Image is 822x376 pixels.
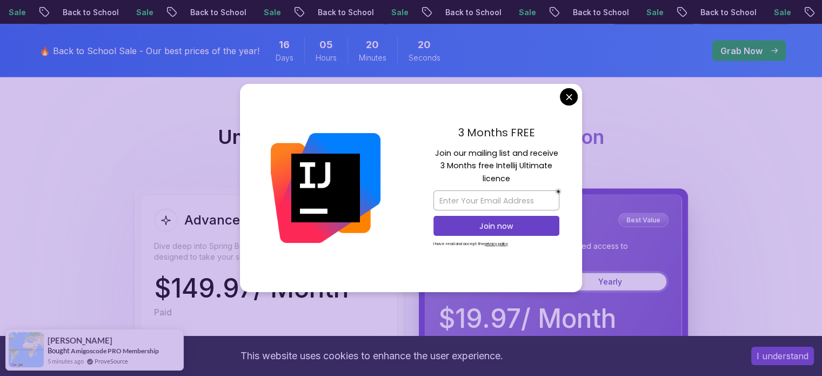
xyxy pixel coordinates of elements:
p: Back to School [435,7,508,18]
span: 16 Days [279,37,290,52]
p: Best Value [620,215,667,226]
span: 20 Minutes [366,37,379,52]
p: Sale [508,7,543,18]
span: Bought [48,346,70,355]
div: This website uses cookies to enhance the user experience. [8,344,735,368]
span: Seconds [409,52,440,63]
span: 20 Seconds [418,37,431,52]
span: 5 minutes ago [48,357,84,366]
h2: Unlimited Learning with [218,126,604,148]
span: [PERSON_NAME] [48,336,112,345]
p: Dive deep into Spring Boot with our advanced course, designed to take your skills from intermedia... [154,241,384,262]
span: Hours [316,52,337,63]
a: ProveSource [95,357,128,366]
a: Amigoscode PRO Membership [71,347,159,355]
span: Minutes [359,52,386,63]
p: Back to School [562,7,636,18]
button: Yearly [554,273,666,291]
p: $ 19.97 / Month [438,306,616,332]
h2: Advanced Spring Boot [184,212,324,229]
p: Sale [380,7,415,18]
p: Sale [763,7,798,18]
p: Back to School [307,7,380,18]
p: Sale [125,7,160,18]
p: Sale [636,7,670,18]
button: Accept cookies [751,347,814,365]
p: Back to School [52,7,125,18]
p: 🔥 Back to School Sale - Our best prices of the year! [39,44,259,57]
span: Days [276,52,293,63]
p: Grab Now [720,44,763,57]
img: provesource social proof notification image [9,332,44,367]
p: Sale [253,7,288,18]
p: Back to School [690,7,763,18]
p: $ 149.97 / Month [154,275,349,301]
p: Paid [154,306,172,319]
span: 5 Hours [319,37,333,52]
p: Back to School [179,7,253,18]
